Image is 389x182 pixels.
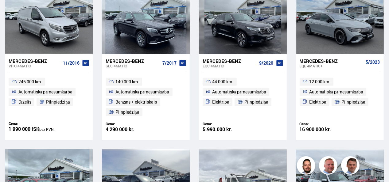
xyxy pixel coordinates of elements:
span: Benzīns + elektriskais [115,98,157,106]
button: Atveriet LiveChat tērzēšanas logrīku [5,2,23,21]
div: Cena: [9,121,59,126]
div: Mercedes-Benz [106,58,160,64]
div: Vito 4MATIC [9,64,60,68]
span: 7/2017 [162,61,177,66]
div: Mercedes-Benz [203,58,257,64]
font: 4 290 000 kr. [106,126,134,133]
span: Automātiskā pārnesumkārba [115,88,169,96]
span: Pilnpiedziņa [115,108,139,116]
span: Automātiskā pārnesumkārba [18,88,72,96]
span: 44 000 km. [212,78,234,85]
span: Dīzelis [18,98,31,106]
div: Cena: [300,122,340,126]
span: Elektrība [309,98,326,106]
div: Cena: [203,122,243,126]
span: 12 000 km. [309,78,330,85]
span: 246 000 km. [18,78,42,85]
img: nhp88E3Fdnt1Opn2.png [298,157,316,176]
span: 5/2023 [366,60,380,65]
div: Mercedes-Benz [9,58,60,64]
span: 11/2016 [63,61,80,66]
font: 16 900 000 kr. [300,126,331,133]
span: Pilnpiedziņa [341,98,365,106]
div: GLC 4MATIC [106,64,160,68]
a: Mercedes-Benz EQE 4MATIC+ 5/2023 12 000 km. Automātiskā pārnesumkārba Elektrība Pilnpiedziņa Cena... [296,54,384,140]
div: Cena: [106,122,146,126]
div: EQE 4MATIC+ [300,64,364,68]
span: 9/2020 [259,61,274,66]
div: EQC 4MATIC [203,64,257,68]
font: 5.990.000 kr. [203,126,232,133]
div: Mercedes-Benz [300,58,364,64]
a: Mercedes-Benz GLC 4MATIC 7/2017 140 000 km. Automātiskā pārnesumkārba Benzīns + elektriskais Piln... [102,54,190,140]
a: Mercedes-Benz EQC 4MATIC 9/2020 44 000 km. Automātiskā pārnesumkārba Elektrība Pilnpiedziņa Cena:... [199,54,287,140]
span: Elektrība [212,98,230,106]
img: siFngHWaQ9KaOqBr.png [320,157,338,176]
span: Automātiskā pārnesumkārba [212,88,266,96]
span: Automātiskā pārnesumkārba [309,88,363,96]
a: Mercedes-Benz Vito 4MATIC 11/2016 246 000 km. Automātiskā pārnesumkārba Dīzelis Pilnpiedziņa Cena... [5,54,93,140]
img: FbJEzSuNWCJXmdc-.webp [342,157,360,176]
span: bez PVN. [39,127,55,132]
span: Pilnpiedziņa [244,98,268,106]
span: 140 000 km. [115,78,139,85]
span: Pilnpiedziņa [46,98,70,106]
div: 1 990 000 ISK [9,127,59,132]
